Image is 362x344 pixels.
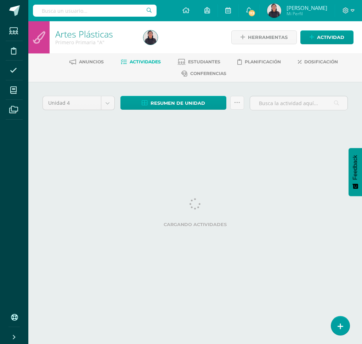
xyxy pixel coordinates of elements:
[130,59,161,64] span: Actividades
[248,31,288,44] span: Herramientas
[151,97,205,110] span: Resumen de unidad
[287,11,327,17] span: Mi Perfil
[55,29,135,39] h1: Artes Plásticas
[178,56,220,68] a: Estudiantes
[245,59,281,64] span: Planificación
[352,155,358,180] span: Feedback
[300,30,353,44] a: Actividad
[287,4,327,11] span: [PERSON_NAME]
[237,56,281,68] a: Planificación
[33,5,157,17] input: Busca un usuario...
[188,59,220,64] span: Estudiantes
[317,31,344,44] span: Actividad
[181,68,226,79] a: Conferencias
[43,96,114,110] a: Unidad 4
[79,59,104,64] span: Anuncios
[143,30,158,45] img: 67078d01e56025b9630a76423ab6604b.png
[43,222,348,227] label: Cargando actividades
[48,96,96,110] span: Unidad 4
[267,4,281,18] img: 67078d01e56025b9630a76423ab6604b.png
[120,96,227,110] a: Resumen de unidad
[250,96,347,110] input: Busca la actividad aquí...
[55,28,113,40] a: Artes Plásticas
[349,148,362,196] button: Feedback - Mostrar encuesta
[55,39,135,46] div: Primero Primaria 'A'
[69,56,104,68] a: Anuncios
[298,56,338,68] a: Dosificación
[190,71,226,76] span: Conferencias
[248,9,256,17] span: 113
[304,59,338,64] span: Dosificación
[121,56,161,68] a: Actividades
[231,30,297,44] a: Herramientas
